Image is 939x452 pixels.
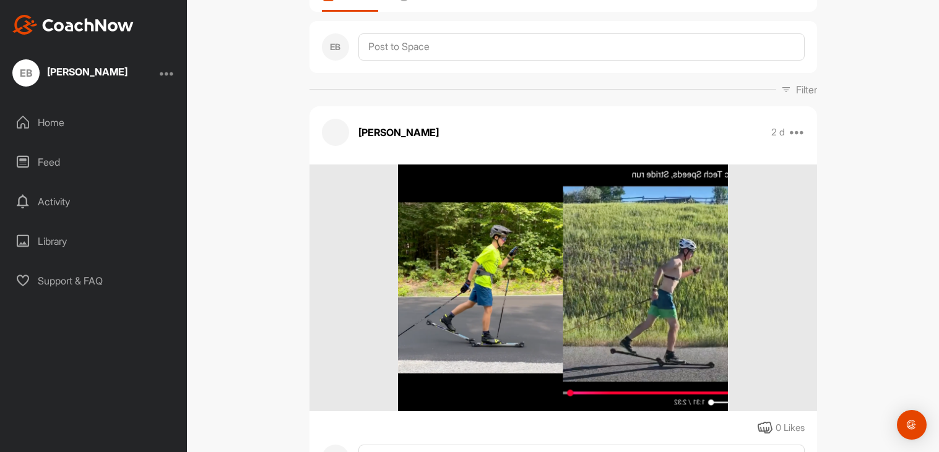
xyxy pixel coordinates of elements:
[796,82,817,97] p: Filter
[12,59,40,87] div: EB
[776,421,805,435] div: 0 Likes
[358,125,439,140] p: [PERSON_NAME]
[398,164,728,412] img: media
[7,147,181,177] div: Feed
[7,107,181,138] div: Home
[47,67,128,77] div: [PERSON_NAME]
[897,410,927,440] div: Open Intercom Messenger
[7,186,181,217] div: Activity
[7,226,181,257] div: Library
[771,126,785,139] p: 2 d
[322,33,349,61] div: EB
[12,15,134,35] img: CoachNow
[7,265,181,296] div: Support & FAQ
